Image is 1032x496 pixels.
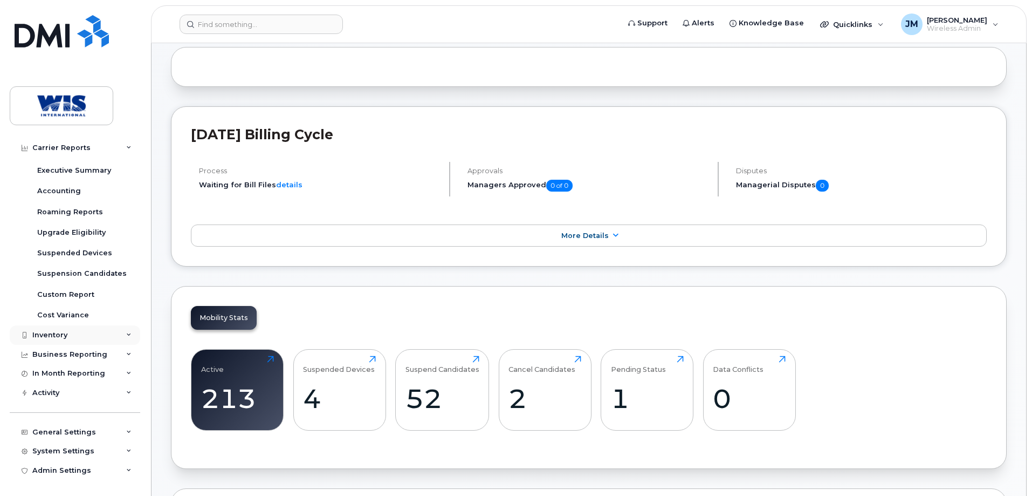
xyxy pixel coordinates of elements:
[637,18,668,29] span: Support
[303,356,376,425] a: Suspended Devices4
[692,18,714,29] span: Alerts
[561,232,609,240] span: More Details
[405,383,479,415] div: 52
[833,20,872,29] span: Quicklinks
[927,16,987,24] span: [PERSON_NAME]
[201,356,224,373] div: Active
[736,180,987,192] h5: Managerial Disputes
[905,18,918,31] span: JM
[739,18,804,29] span: Knowledge Base
[201,383,274,415] div: 213
[508,383,581,415] div: 2
[621,12,675,34] a: Support
[927,24,987,33] span: Wireless Admin
[713,383,786,415] div: 0
[611,356,684,425] a: Pending Status1
[611,356,666,373] div: Pending Status
[816,180,829,192] span: 0
[893,13,1006,35] div: Jesse McCreary
[713,356,763,373] div: Data Conflicts
[713,356,786,425] a: Data Conflicts0
[508,356,581,425] a: Cancel Candidates2
[276,180,302,189] a: details
[467,180,708,192] h5: Managers Approved
[201,356,274,425] a: Active213
[180,15,343,34] input: Find something...
[405,356,479,373] div: Suspend Candidates
[508,356,575,373] div: Cancel Candidates
[675,12,722,34] a: Alerts
[191,126,987,142] h2: [DATE] Billing Cycle
[546,180,573,192] span: 0 of 0
[813,13,891,35] div: Quicklinks
[303,383,376,415] div: 4
[611,383,684,415] div: 1
[722,12,811,34] a: Knowledge Base
[199,167,440,175] h4: Process
[303,356,375,373] div: Suspended Devices
[405,356,479,425] a: Suspend Candidates52
[199,180,440,190] li: Waiting for Bill Files
[736,167,987,175] h4: Disputes
[467,167,708,175] h4: Approvals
